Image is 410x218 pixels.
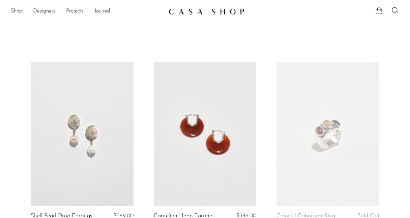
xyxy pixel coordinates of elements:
[94,7,110,16] a: Journal
[11,6,163,17] ul: NEW HEADER MENU
[11,6,163,17] nav: Desktop navigation
[66,7,84,16] a: Projects
[11,7,22,16] a: Shop
[33,7,55,16] a: Designers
